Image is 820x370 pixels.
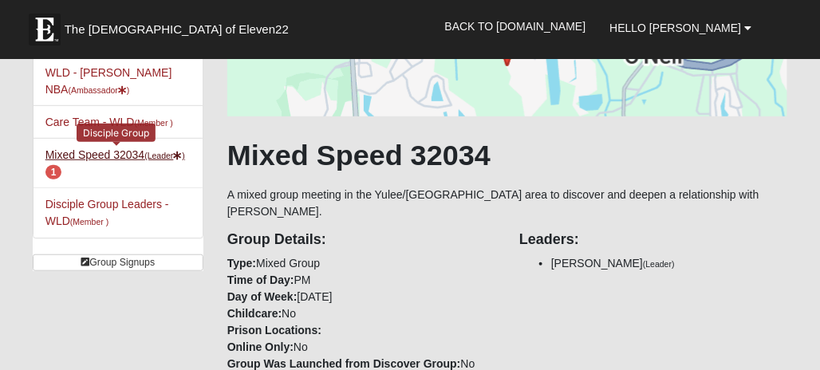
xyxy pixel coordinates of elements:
[597,8,763,48] a: Hello [PERSON_NAME]
[69,85,130,95] small: (Ambassador )
[134,118,172,128] small: (Member )
[45,165,62,179] span: number of pending members
[70,217,108,226] small: (Member )
[227,138,787,172] h1: Mixed Speed 32034
[227,257,256,270] strong: Type:
[227,290,298,303] strong: Day of Week:
[144,151,185,160] small: (Leader )
[643,259,675,269] small: (Leader)
[609,22,741,34] span: Hello [PERSON_NAME]
[33,254,203,271] a: Group Signups
[519,231,787,249] h4: Leaders:
[45,198,169,227] a: Disciple Group Leaders - WLD(Member )
[77,124,156,142] div: Disciple Group
[227,274,294,286] strong: Time of Day:
[21,6,340,45] a: The [DEMOGRAPHIC_DATA] of Eleven22
[65,22,289,37] span: The [DEMOGRAPHIC_DATA] of Eleven22
[45,148,185,178] a: Mixed Speed 32034(Leader) 1
[29,14,61,45] img: Eleven22 logo
[45,116,173,128] a: Care Team - WLD(Member )
[45,66,172,96] a: WLD - [PERSON_NAME] NBA(Ambassador)
[551,255,787,272] li: [PERSON_NAME]
[433,6,598,46] a: Back to [DOMAIN_NAME]
[227,231,495,249] h4: Group Details:
[227,324,321,337] strong: Prison Locations:
[227,307,282,320] strong: Childcare:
